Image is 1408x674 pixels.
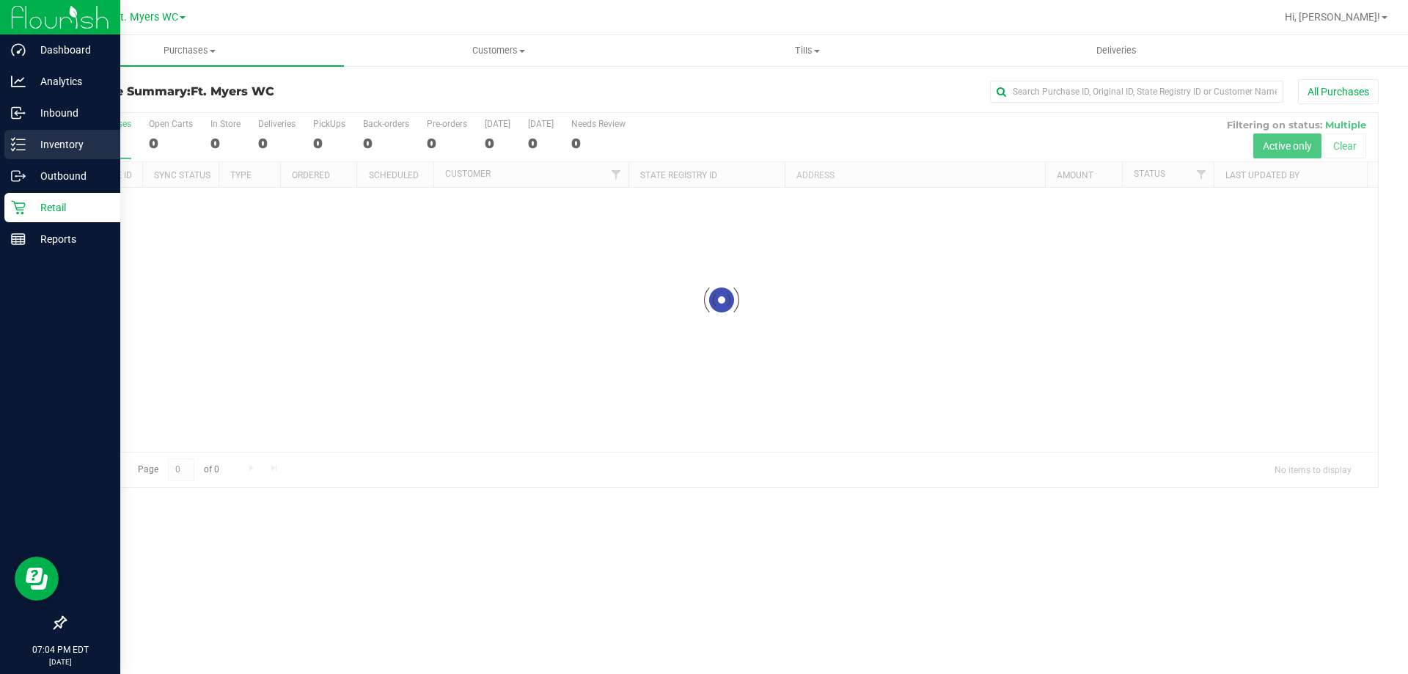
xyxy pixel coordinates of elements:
input: Search Purchase ID, Original ID, State Registry ID or Customer Name... [990,81,1283,103]
span: Customers [345,44,652,57]
iframe: Resource center [15,557,59,601]
p: Analytics [26,73,114,90]
span: Hi, [PERSON_NAME]! [1285,11,1380,23]
h3: Purchase Summary: [65,85,502,98]
inline-svg: Dashboard [11,43,26,57]
a: Tills [653,35,961,66]
inline-svg: Inbound [11,106,26,120]
span: Ft. Myers WC [191,84,274,98]
p: Retail [26,199,114,216]
span: Deliveries [1077,44,1156,57]
a: Purchases [35,35,344,66]
p: 07:04 PM EDT [7,643,114,656]
inline-svg: Retail [11,200,26,215]
a: Customers [344,35,653,66]
inline-svg: Inventory [11,137,26,152]
p: Dashboard [26,41,114,59]
inline-svg: Analytics [11,74,26,89]
p: Inbound [26,104,114,122]
span: Tills [653,44,961,57]
span: Purchases [35,44,344,57]
p: Outbound [26,167,114,185]
button: All Purchases [1298,79,1379,104]
p: [DATE] [7,656,114,667]
inline-svg: Reports [11,232,26,246]
p: Reports [26,230,114,248]
inline-svg: Outbound [11,169,26,183]
span: Ft. Myers WC [114,11,178,23]
p: Inventory [26,136,114,153]
a: Deliveries [962,35,1271,66]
